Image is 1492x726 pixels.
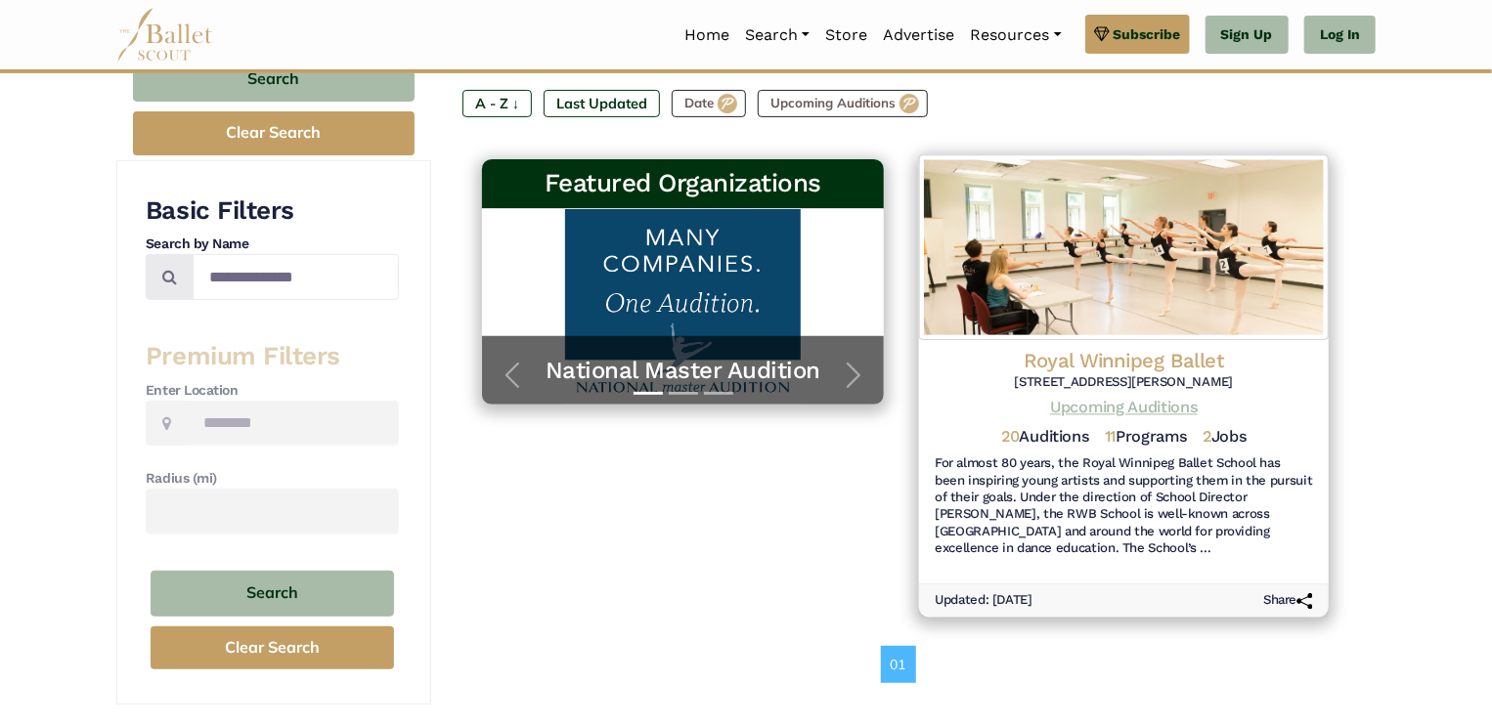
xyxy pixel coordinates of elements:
[1050,399,1197,417] a: Upcoming Auditions
[193,254,399,300] input: Search by names...
[669,382,698,405] button: Slide 2
[704,382,733,405] button: Slide 3
[151,571,394,617] button: Search
[935,592,1032,609] h6: Updated: [DATE]
[817,15,875,56] a: Store
[1085,15,1190,54] a: Subscribe
[498,167,868,200] h3: Featured Organizations
[544,90,660,117] label: Last Updated
[962,15,1069,56] a: Resources
[502,356,864,386] a: National Master Audition
[146,235,399,254] h4: Search by Name
[187,401,399,447] input: Location
[634,382,663,405] button: Slide 1
[146,381,399,401] h4: Enter Location
[1203,427,1211,446] span: 2
[1263,592,1313,609] h6: Share
[881,646,916,683] a: 01
[1094,23,1110,45] img: gem.svg
[1105,427,1116,446] span: 11
[881,646,927,683] nav: Page navigation example
[758,90,928,117] label: Upcoming Auditions
[1001,427,1019,446] span: 20
[935,373,1313,390] h6: [STREET_ADDRESS][PERSON_NAME]
[919,154,1329,339] img: Logo
[1105,427,1187,448] h5: Programs
[462,90,532,117] label: A - Z ↓
[1114,23,1181,45] span: Subscribe
[677,15,737,56] a: Home
[1001,427,1088,448] h5: Auditions
[1304,16,1376,55] a: Log In
[151,626,394,670] button: Clear Search
[146,340,399,373] h3: Premium Filters
[935,456,1313,557] h6: For almost 80 years, the Royal Winnipeg Ballet School has been inspiring young artists and suppor...
[1203,427,1246,448] h5: Jobs
[935,348,1313,374] h4: Royal Winnipeg Ballet
[146,469,399,489] h4: Radius (mi)
[133,111,415,155] button: Clear Search
[133,56,415,102] button: Search
[146,194,399,228] h3: Basic Filters
[737,15,817,56] a: Search
[1206,16,1289,55] a: Sign Up
[672,90,746,117] label: Date
[875,15,962,56] a: Advertise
